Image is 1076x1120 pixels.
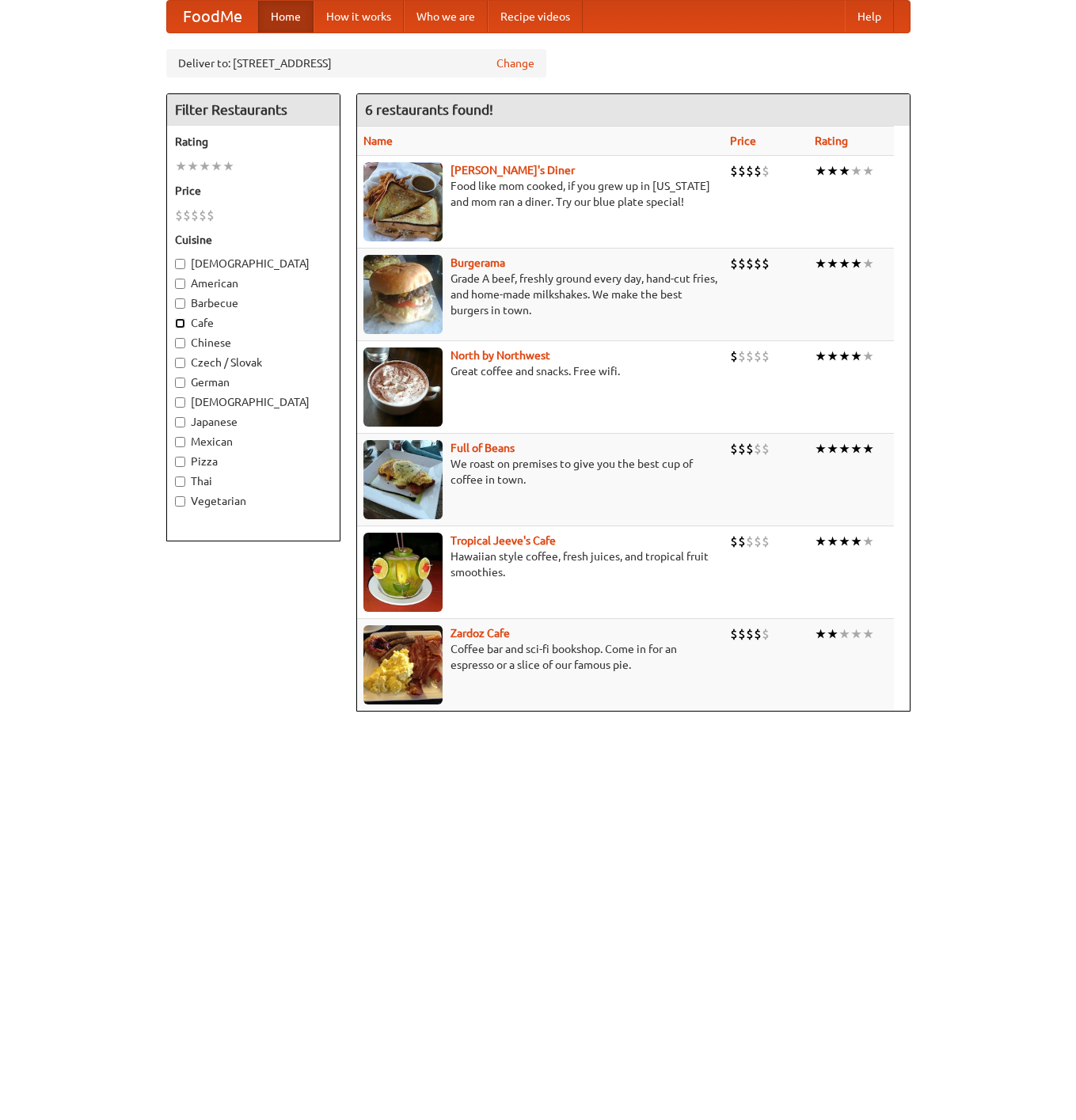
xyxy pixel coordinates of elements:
[199,158,211,175] li: ★
[175,374,332,390] label: German
[167,94,340,126] h4: Filter Restaurants
[746,162,754,180] li: $
[862,162,874,180] li: ★
[838,162,850,180] li: ★
[488,1,583,32] a: Recipe videos
[838,440,850,457] li: ★
[175,378,185,388] input: German
[746,440,754,457] li: $
[850,162,862,180] li: ★
[365,102,493,117] ng-pluralize: 6 restaurants found!
[175,256,332,271] label: [DEMOGRAPHIC_DATA]
[730,440,738,457] li: $
[451,164,575,177] a: [PERSON_NAME]'s Diner
[175,394,332,410] label: [DEMOGRAPHIC_DATA]
[762,625,770,643] li: $
[258,1,314,32] a: Home
[363,641,717,673] p: Coffee bar and sci-fi bookshop. Come in for an espresso or a slice of our famous pie.
[762,255,770,272] li: $
[175,259,185,269] input: [DEMOGRAPHIC_DATA]
[838,347,850,365] li: ★
[738,255,746,272] li: $
[451,256,505,269] a: Burgerama
[187,158,199,175] li: ★
[175,295,332,311] label: Barbecue
[175,476,185,487] input: Thai
[838,533,850,550] li: ★
[827,533,838,550] li: ★
[730,533,738,550] li: $
[451,534,556,547] a: Tropical Jeeve's Cafe
[451,627,510,640] a: Zardoz Cafe
[850,440,862,457] li: ★
[746,533,754,550] li: $
[762,347,770,365] li: $
[314,1,404,32] a: How it works
[175,355,332,370] label: Czech / Slovak
[363,271,717,318] p: Grade A beef, freshly ground every day, hand-cut fries, and home-made milkshakes. We make the bes...
[191,207,199,224] li: $
[827,440,838,457] li: ★
[850,255,862,272] li: ★
[738,533,746,550] li: $
[815,625,827,643] li: ★
[827,162,838,180] li: ★
[175,414,332,430] label: Japanese
[754,347,762,365] li: $
[175,437,185,447] input: Mexican
[175,493,332,509] label: Vegetarian
[175,434,332,450] label: Mexican
[827,255,838,272] li: ★
[738,440,746,457] li: $
[815,347,827,365] li: ★
[746,255,754,272] li: $
[862,347,874,365] li: ★
[815,255,827,272] li: ★
[862,255,874,272] li: ★
[762,440,770,457] li: $
[838,625,850,643] li: ★
[363,440,443,519] img: beans.jpg
[815,440,827,457] li: ★
[175,315,332,331] label: Cafe
[754,440,762,457] li: $
[175,298,185,309] input: Barbecue
[815,533,827,550] li: ★
[827,625,838,643] li: ★
[363,347,443,427] img: north.jpg
[730,135,756,147] a: Price
[827,347,838,365] li: ★
[363,456,717,488] p: We roast on premises to give you the best cup of coffee in town.
[211,158,222,175] li: ★
[207,207,215,224] li: $
[363,162,443,241] img: sallys.jpg
[730,162,738,180] li: $
[175,417,185,427] input: Japanese
[199,207,207,224] li: $
[451,349,550,362] a: North by Northwest
[175,454,332,469] label: Pizza
[175,158,187,175] li: ★
[850,533,862,550] li: ★
[175,473,332,489] label: Thai
[175,457,185,467] input: Pizza
[762,162,770,180] li: $
[738,625,746,643] li: $
[850,625,862,643] li: ★
[845,1,894,32] a: Help
[175,232,332,248] h5: Cuisine
[175,496,185,507] input: Vegetarian
[404,1,488,32] a: Who we are
[167,1,258,32] a: FoodMe
[850,347,862,365] li: ★
[175,335,332,351] label: Chinese
[363,363,717,379] p: Great coffee and snacks. Free wifi.
[754,255,762,272] li: $
[738,347,746,365] li: $
[838,255,850,272] li: ★
[754,625,762,643] li: $
[175,275,332,291] label: American
[738,162,746,180] li: $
